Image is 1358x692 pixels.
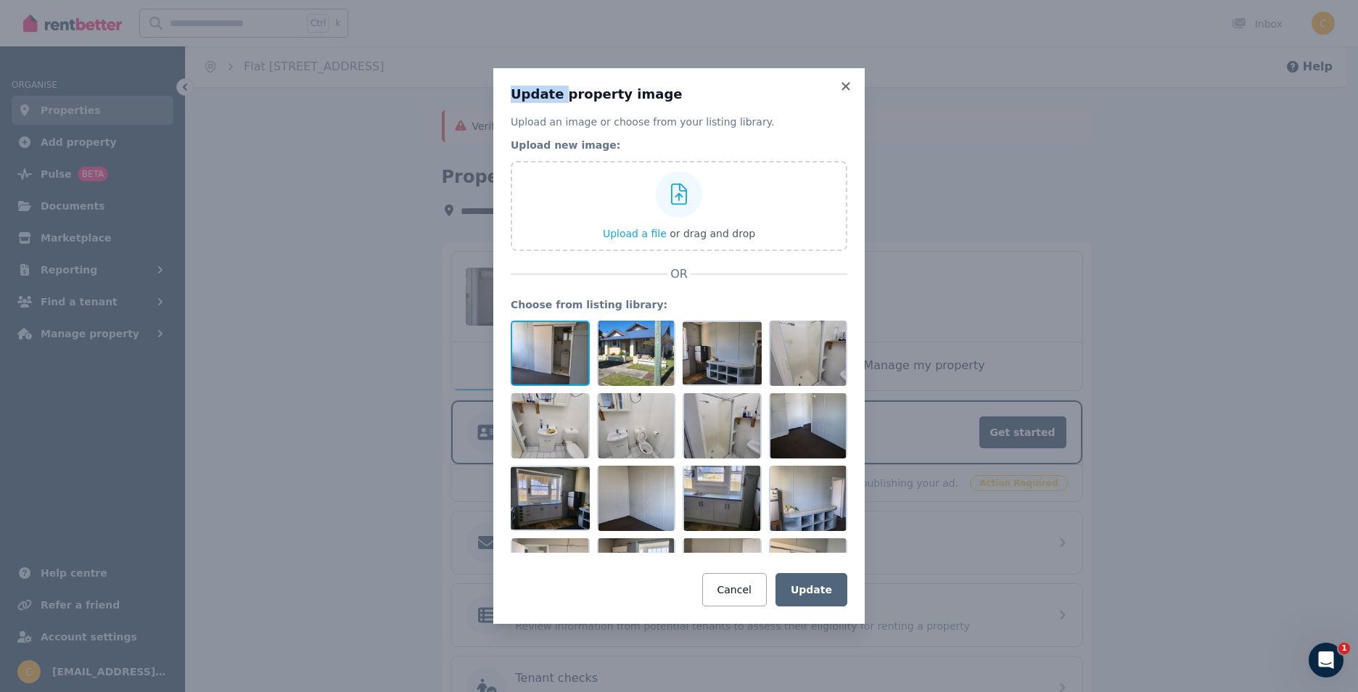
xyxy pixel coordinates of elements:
span: 1 [1338,643,1350,654]
legend: Upload new image: [511,138,847,152]
span: OR [667,265,691,283]
button: Update [775,573,847,606]
legend: Choose from listing library: [511,297,847,312]
p: Upload an image or choose from your listing library. [511,115,847,129]
button: Cancel [702,573,767,606]
h3: Update property image [511,86,847,103]
iframe: Intercom live chat [1309,643,1343,677]
span: or drag and drop [670,228,755,239]
span: Upload a file [603,228,667,239]
button: Upload a file or drag and drop [603,226,755,241]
